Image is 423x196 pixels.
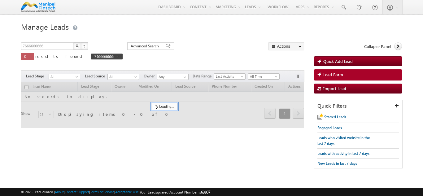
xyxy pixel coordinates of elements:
[24,54,31,59] span: 0
[49,74,80,80] a: All
[268,42,304,50] button: Actions
[214,74,244,79] span: Last Activity
[317,135,370,146] span: Leads who visited website in the last 7 days
[107,74,139,80] a: All
[140,190,210,194] span: Your Leadsquared Account Number is
[21,22,69,32] span: Manage Leads
[317,151,369,156] span: Leads with activity in last 7 days
[94,54,113,59] span: 7666666666
[317,125,342,130] span: Engaged Leads
[214,73,246,80] a: Last Activity
[76,44,79,47] img: Search
[144,73,157,79] span: Owner
[131,43,161,49] span: Advanced Search
[85,73,107,79] span: Lead Source
[248,73,280,80] a: All Time
[65,190,89,194] a: Contact Support
[201,190,210,194] span: 63807
[314,69,402,81] a: Lead Form
[323,72,343,77] span: Lead Form
[108,74,137,80] span: All
[364,44,391,49] span: Collapse Panel
[157,74,189,80] input: Type to Search
[314,100,402,112] div: Quick Filters
[323,59,353,64] span: Quick Add Lead
[83,43,86,49] span: ?
[35,54,85,59] span: results found
[180,74,188,80] a: Show All Items
[248,74,278,79] span: All Time
[115,190,139,194] a: Acceptable Use
[151,103,177,110] div: Loading...
[324,115,346,119] span: Starred Leads
[317,161,357,166] span: New Leads in last 7 days
[49,74,78,80] span: All
[55,190,64,194] a: About
[90,190,114,194] a: Terms of Service
[26,73,49,79] span: Lead Stage
[81,42,88,50] button: ?
[193,73,214,79] span: Date Range
[323,86,346,91] span: Import Lead
[21,189,210,195] span: © 2025 LeadSquared | | | | |
[21,2,55,12] img: Custom Logo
